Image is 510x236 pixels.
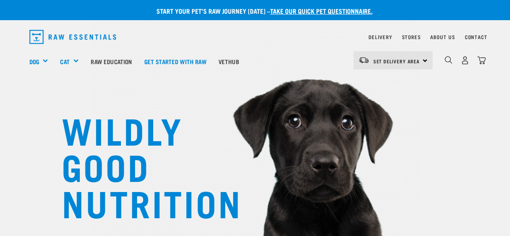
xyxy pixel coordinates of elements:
nav: dropdown navigation [23,27,487,47]
a: Contact [465,36,487,38]
a: Stores [402,36,421,38]
img: home-icon-1@2x.png [445,56,452,64]
a: Cat [60,57,69,66]
img: home-icon@2x.png [477,56,486,65]
h1: WILDLY GOOD NUTRITION [62,111,223,220]
a: Raw Education [85,45,138,77]
img: user.png [461,56,469,65]
span: Set Delivery Area [373,60,420,63]
a: About Us [430,36,455,38]
a: Dog [29,57,39,66]
img: Raw Essentials Logo [29,30,117,44]
a: take our quick pet questionnaire. [270,9,373,13]
img: van-moving.png [358,56,369,64]
a: Vethub [212,45,245,77]
a: Get started with Raw [138,45,212,77]
a: Delivery [368,36,392,38]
